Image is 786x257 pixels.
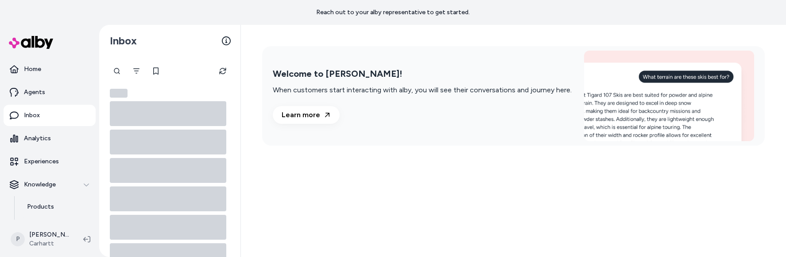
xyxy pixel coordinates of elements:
[128,62,145,80] button: Filter
[4,174,96,195] button: Knowledge
[24,180,56,189] p: Knowledge
[18,196,96,217] a: Products
[24,157,59,166] p: Experiences
[27,202,54,211] p: Products
[4,151,96,172] a: Experiences
[4,128,96,149] a: Analytics
[4,82,96,103] a: Agents
[5,225,76,253] button: P[PERSON_NAME]Carhartt
[24,65,41,74] p: Home
[11,232,25,246] span: P
[24,111,40,120] p: Inbox
[273,68,572,79] h2: Welcome to [PERSON_NAME]!
[24,134,51,143] p: Analytics
[29,239,69,248] span: Carhartt
[273,106,340,124] a: Learn more
[9,36,53,49] img: alby Logo
[4,105,96,126] a: Inbox
[584,51,754,141] img: Welcome to alby!
[316,8,470,17] p: Reach out to your alby representative to get started.
[29,230,69,239] p: [PERSON_NAME]
[273,85,572,95] p: When customers start interacting with alby, you will see their conversations and journey here.
[24,88,45,97] p: Agents
[214,62,232,80] button: Refresh
[110,34,137,47] h2: Inbox
[4,59,96,80] a: Home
